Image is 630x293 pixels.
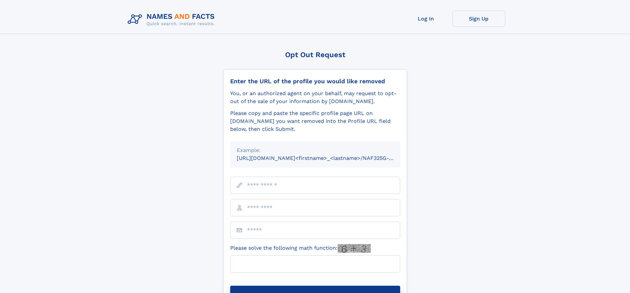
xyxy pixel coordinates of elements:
[452,11,505,27] a: Sign Up
[237,146,394,154] div: Example:
[230,109,400,133] div: Please copy and paste the specific profile page URL on [DOMAIN_NAME] you want removed into the Pr...
[223,51,407,59] div: Opt Out Request
[125,11,220,28] img: Logo Names and Facts
[230,78,400,85] div: Enter the URL of the profile you would like removed
[399,11,452,27] a: Log In
[237,155,413,161] small: [URL][DOMAIN_NAME]<firstname>_<lastname>/NAF325G-xxxxxxxx
[230,244,371,253] label: Please solve the following math function:
[230,90,400,105] div: You, or an authorized agent on your behalf, may request to opt-out of the sale of your informatio...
